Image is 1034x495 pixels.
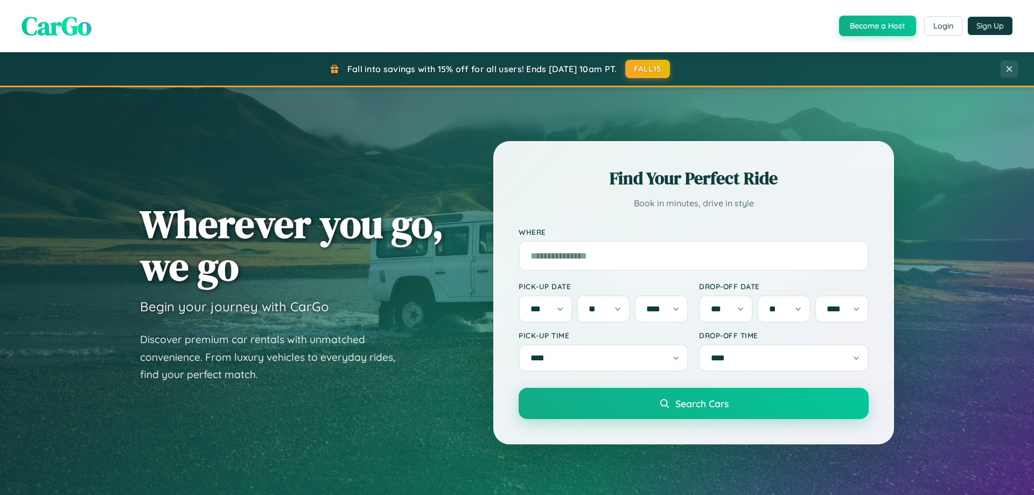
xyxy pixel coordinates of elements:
label: Pick-up Date [519,282,688,291]
button: Become a Host [839,16,916,36]
p: Book in minutes, drive in style [519,196,869,211]
button: Login [924,16,962,36]
h2: Find Your Perfect Ride [519,166,869,190]
label: Pick-up Time [519,331,688,340]
label: Where [519,227,869,236]
h3: Begin your journey with CarGo [140,298,329,315]
button: Sign Up [968,17,1012,35]
label: Drop-off Time [699,331,869,340]
span: CarGo [22,8,92,44]
label: Drop-off Date [699,282,869,291]
h1: Wherever you go, we go [140,203,444,288]
p: Discover premium car rentals with unmatched convenience. From luxury vehicles to everyday rides, ... [140,331,409,384]
button: Search Cars [519,388,869,419]
span: Fall into savings with 15% off for all users! Ends [DATE] 10am PT. [347,64,617,74]
button: FALL15 [625,60,670,78]
span: Search Cars [675,398,729,409]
